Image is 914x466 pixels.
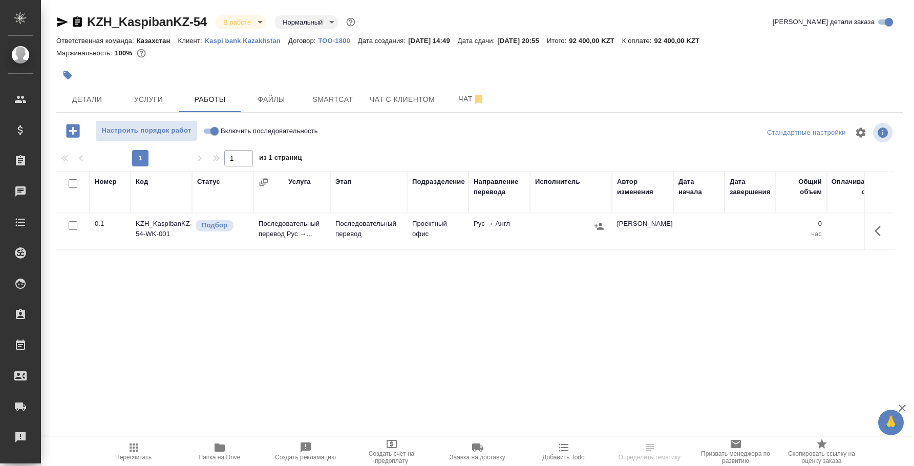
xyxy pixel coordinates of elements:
[358,37,408,45] p: Дата создания:
[197,177,220,187] div: Статус
[95,177,117,187] div: Номер
[195,219,248,232] div: Можно подбирать исполнителей
[56,16,69,28] button: Скопировать ссылку для ЯМессенджера
[412,177,465,187] div: Подразделение
[288,37,318,45] p: Договор:
[253,214,330,249] td: Последовательный перевод Рус →...
[135,47,148,60] button: 0.00 RUB;
[124,93,173,106] span: Услуги
[247,93,296,106] span: Файлы
[868,219,893,243] button: Здесь прячутся важные кнопки
[832,177,883,197] div: Оплачиваемый объем
[678,177,719,197] div: Дата начала
[205,36,288,45] a: Kaspi bank Kazakhstan
[344,15,357,29] button: Доп статусы указывают на важность/срочность заказа
[497,37,547,45] p: [DATE] 20:55
[288,177,310,187] div: Услуга
[591,219,607,234] button: Назначить
[185,93,235,106] span: Работы
[878,410,904,435] button: 🙏
[764,125,848,141] div: split button
[95,120,198,141] button: Настроить порядок работ
[335,219,402,239] p: Последовательный перевод
[781,219,822,229] p: 0
[654,37,708,45] p: 92 400,00 KZT
[274,15,338,29] div: В работе
[318,37,358,45] p: ТОО-1800
[215,15,266,29] div: В работе
[447,93,496,105] span: Чат
[617,177,668,197] div: Автор изменения
[62,93,112,106] span: Детали
[178,37,204,45] p: Клиент:
[569,37,622,45] p: 92 400,00 KZT
[318,36,358,45] a: ТОО-1800
[136,177,148,187] div: Код
[469,214,530,249] td: Рус → Англ
[59,120,87,141] button: Добавить работу
[101,125,192,137] span: Настроить порядок работ
[781,229,822,239] p: час
[773,17,875,27] span: [PERSON_NAME] детали заказа
[622,37,654,45] p: К оплате:
[848,120,873,145] span: Настроить таблицу
[832,219,883,229] p: 0
[474,177,525,197] div: Направление перевода
[202,220,227,230] p: Подбор
[280,18,326,27] button: Нормальный
[547,37,569,45] p: Итого:
[87,15,207,29] a: KZH_KaspibanKZ-54
[873,123,895,142] span: Посмотреть информацию
[832,229,883,239] p: час
[221,126,318,136] span: Включить последовательность
[882,412,900,433] span: 🙏
[71,16,83,28] button: Скопировать ссылку
[473,93,485,105] svg: Отписаться
[408,37,458,45] p: [DATE] 14:49
[370,93,435,106] span: Чат с клиентом
[131,214,192,249] td: KZH_KaspibanKZ-54-WK-001
[95,219,125,229] div: 0.1
[56,37,137,45] p: Ответственная команда:
[220,18,254,27] button: В работе
[781,177,822,197] div: Общий объем
[535,177,580,187] div: Исполнитель
[407,214,469,249] td: Проектный офис
[458,37,497,45] p: Дата сдачи:
[612,214,673,249] td: [PERSON_NAME]
[137,37,178,45] p: Казахстан
[259,152,302,166] span: из 1 страниц
[308,93,357,106] span: Smartcat
[115,49,135,57] p: 100%
[56,49,115,57] p: Маржинальность:
[335,177,351,187] div: Этап
[259,177,269,187] button: Сгруппировать
[56,64,79,87] button: Добавить тэг
[730,177,771,197] div: Дата завершения
[205,37,288,45] p: Kaspi bank Kazakhstan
